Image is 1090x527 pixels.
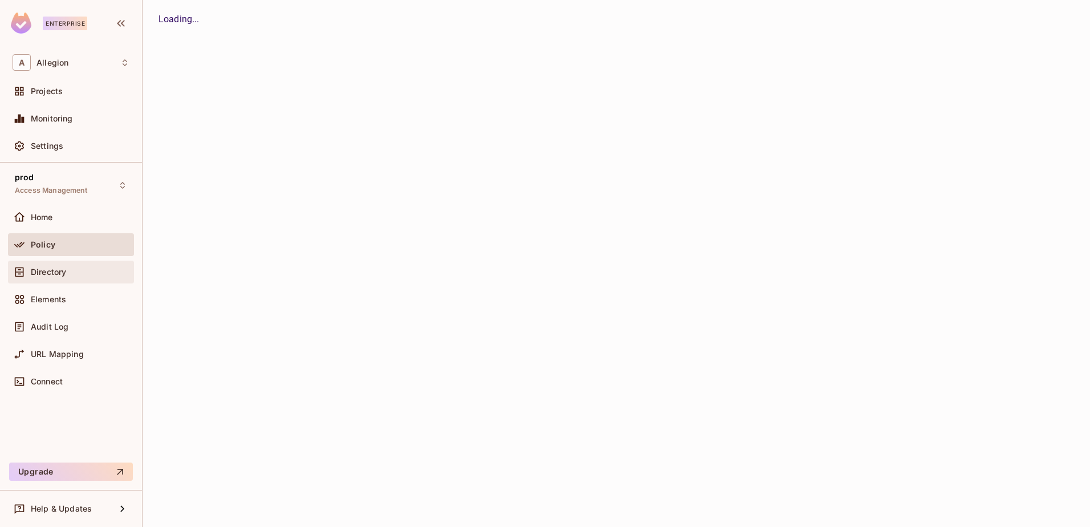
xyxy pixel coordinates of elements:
span: Audit Log [31,322,68,331]
span: Help & Updates [31,504,92,513]
span: Elements [31,295,66,304]
span: Access Management [15,186,88,195]
span: Policy [31,240,55,249]
span: Directory [31,267,66,277]
span: A [13,54,31,71]
span: URL Mapping [31,350,84,359]
span: Home [31,213,53,222]
button: Upgrade [9,463,133,481]
div: Enterprise [43,17,87,30]
div: Loading... [158,13,1074,26]
span: Workspace: Allegion [36,58,68,67]
span: Connect [31,377,63,386]
span: Projects [31,87,63,96]
img: SReyMgAAAABJRU5ErkJggg== [11,13,31,34]
span: Settings [31,141,63,151]
span: Monitoring [31,114,73,123]
span: prod [15,173,34,182]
